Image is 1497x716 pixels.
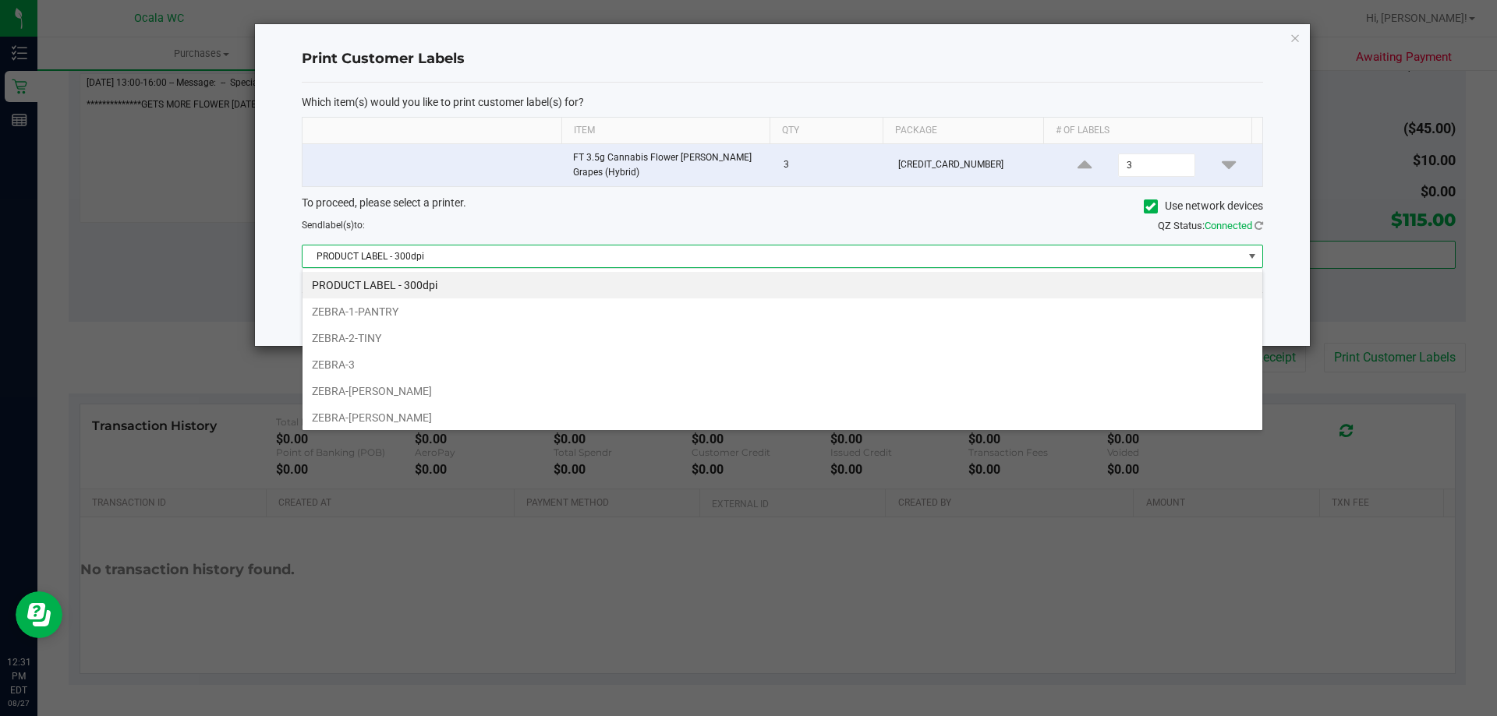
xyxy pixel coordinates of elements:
[774,144,889,186] td: 3
[1205,220,1252,231] span: Connected
[290,195,1275,218] div: To proceed, please select a printer.
[564,144,774,186] td: FT 3.5g Cannabis Flower [PERSON_NAME] Grapes (Hybrid)
[1043,118,1251,144] th: # of labels
[303,351,1262,378] li: ZEBRA-3
[883,118,1043,144] th: Package
[323,220,354,231] span: label(s)
[303,404,1262,431] li: ZEBRA-[PERSON_NAME]
[302,95,1263,109] p: Which item(s) would you like to print customer label(s) for?
[303,298,1262,325] li: ZEBRA-1-PANTRY
[303,325,1262,351] li: ZEBRA-2-TINY
[303,378,1262,404] li: ZEBRA-[PERSON_NAME]
[889,144,1052,186] td: [CREDIT_CARD_NUMBER]
[303,245,1243,267] span: PRODUCT LABEL - 300dpi
[16,591,62,638] iframe: Resource center
[303,272,1262,298] li: PRODUCT LABEL - 300dpi
[1144,198,1263,214] label: Use network devices
[770,118,883,144] th: Qty
[561,118,770,144] th: Item
[1158,220,1263,231] span: QZ Status:
[302,220,365,231] span: Send to:
[302,49,1263,69] h4: Print Customer Labels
